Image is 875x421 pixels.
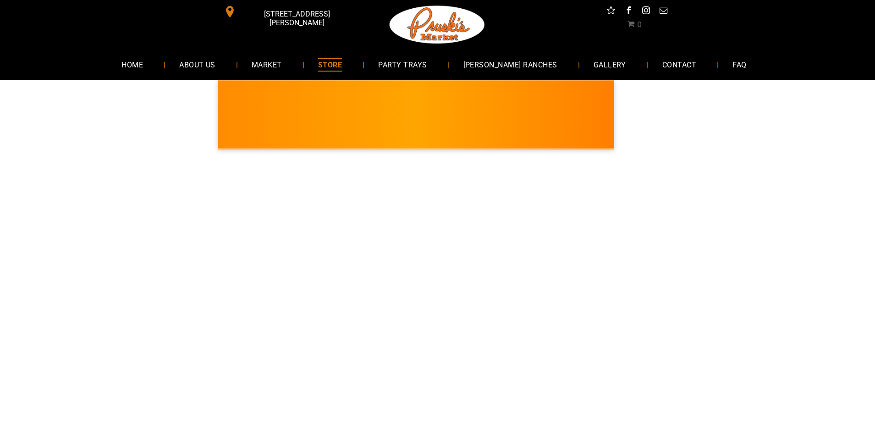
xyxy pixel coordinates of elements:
a: [STREET_ADDRESS][PERSON_NAME] [218,5,358,19]
a: HOME [108,52,157,77]
a: facebook [622,5,634,19]
a: PARTY TRAYS [364,52,440,77]
a: [PERSON_NAME] RANCHES [450,52,571,77]
a: CONTACT [649,52,710,77]
a: FAQ [719,52,760,77]
a: Social network [605,5,617,19]
span: 0 [637,20,642,29]
a: instagram [640,5,652,19]
a: MARKET [238,52,296,77]
a: STORE [304,52,356,77]
a: ABOUT US [165,52,229,77]
span: [STREET_ADDRESS][PERSON_NAME] [237,5,356,32]
a: GALLERY [580,52,640,77]
a: email [657,5,669,19]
